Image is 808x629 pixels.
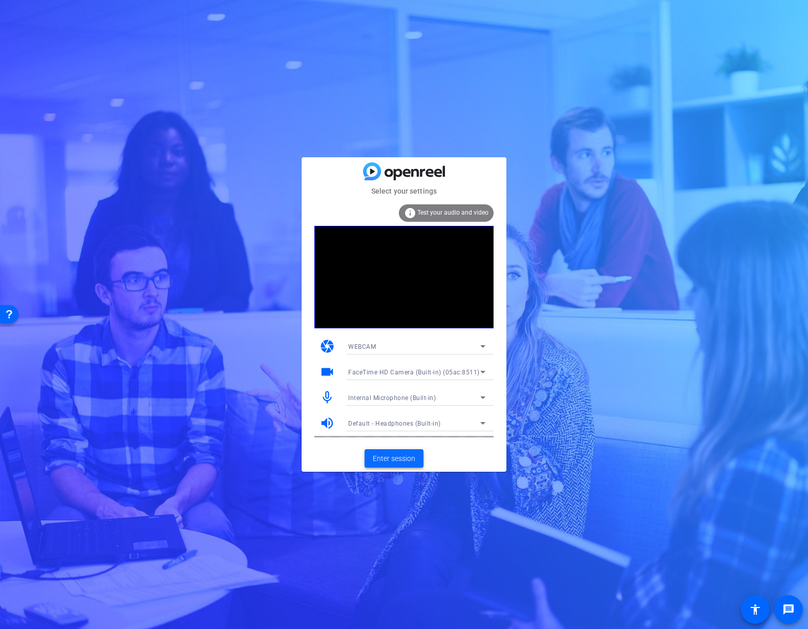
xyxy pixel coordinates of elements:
mat-icon: message [782,603,795,616]
mat-icon: mic_none [320,390,335,405]
mat-icon: camera [320,339,335,354]
span: Enter session [373,453,415,464]
mat-icon: accessibility [749,603,761,616]
span: Default - Headphones (Built-in) [348,420,441,427]
button: Enter session [365,449,423,468]
span: FaceTime HD Camera (Built-in) (05ac:8511) [348,369,480,376]
mat-card-subtitle: Select your settings [302,185,506,197]
mat-icon: info [404,207,416,219]
mat-icon: videocam [320,364,335,380]
span: Internal Microphone (Built-in) [348,394,436,402]
img: blue-gradient.svg [363,162,445,180]
span: Test your audio and video [417,209,488,216]
mat-icon: volume_up [320,415,335,431]
span: WEBCAM [348,343,376,350]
